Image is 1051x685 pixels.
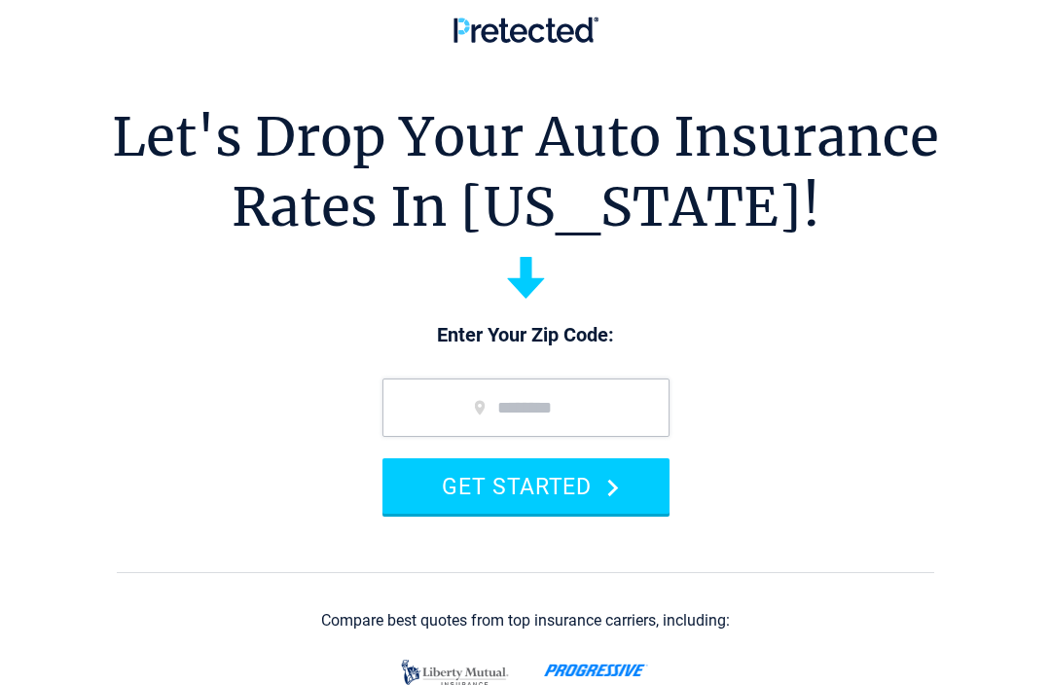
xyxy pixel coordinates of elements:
[544,664,648,677] img: progressive
[363,322,689,349] p: Enter Your Zip Code:
[112,102,939,242] h1: Let's Drop Your Auto Insurance Rates In [US_STATE]!
[321,612,730,630] div: Compare best quotes from top insurance carriers, including:
[382,379,670,437] input: zip code
[382,458,670,514] button: GET STARTED
[453,17,598,43] img: Pretected Logo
